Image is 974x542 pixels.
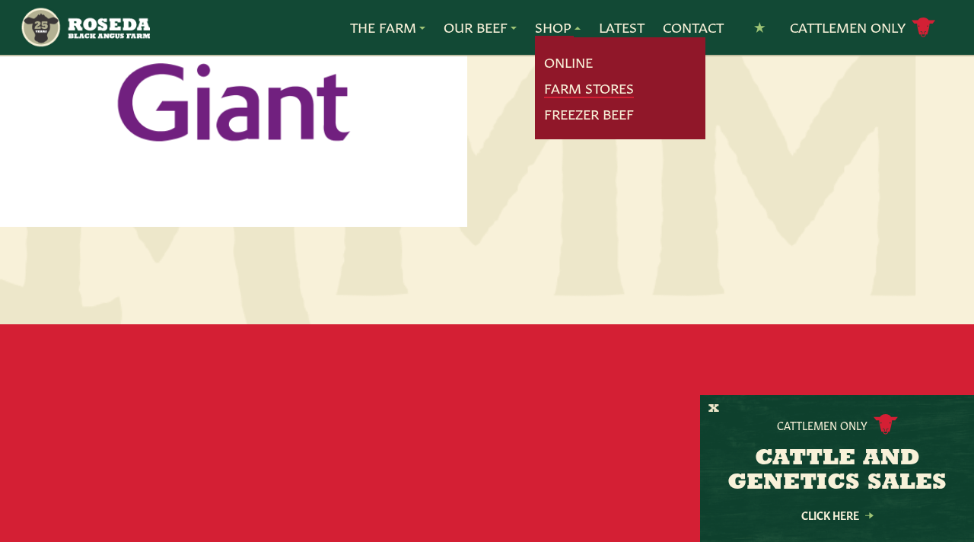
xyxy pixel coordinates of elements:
a: The Farm [350,18,425,37]
img: https://roseda.com/wp-content/uploads/2021/05/roseda-25-header.png [20,6,150,49]
h3: CATTLE AND GENETICS SALES [719,447,955,496]
p: Cattlemen Only [777,417,867,432]
button: X [708,401,719,417]
a: Shop [535,18,581,37]
a: Latest [599,18,645,37]
a: Click Here [769,510,906,520]
a: Contact [663,18,724,37]
img: cattle-icon.svg [874,414,898,435]
a: Our Beef [444,18,517,37]
a: Online [544,53,593,72]
a: Freezer Beef [544,104,634,124]
a: Cattlemen Only [790,14,936,41]
a: Farm Stores [544,78,634,98]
